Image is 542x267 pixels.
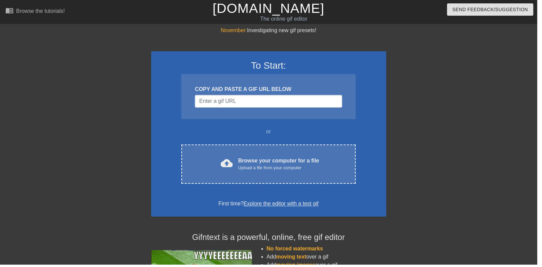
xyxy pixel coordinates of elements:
a: Browse the tutorials! [5,6,65,17]
div: Upload a file from your computer [240,166,322,173]
div: COPY AND PASTE A GIF URL BELOW [197,86,345,94]
input: Username [197,96,345,109]
li: Add over a gif [269,255,390,263]
h3: To Start: [161,61,381,72]
div: First time? [161,202,381,210]
span: No forced watermarks [269,248,326,254]
button: Send Feedback/Suggestion [451,3,538,16]
h4: Gifntext is a powerful, online, free gif editor [153,235,390,245]
span: Send Feedback/Suggestion [457,5,533,14]
span: menu_book [5,6,14,15]
span: November: [223,28,249,34]
div: Browse the tutorials! [16,8,65,14]
div: or [170,129,372,137]
a: [DOMAIN_NAME] [215,1,327,16]
div: Browse your computer for a file [240,158,322,173]
span: cloud_upload [223,159,235,171]
a: Explore the editor with a test gif [246,203,321,208]
div: Investigating new gif presets! [153,27,390,35]
span: moving text [279,256,309,262]
div: The online gif editor [184,15,389,23]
